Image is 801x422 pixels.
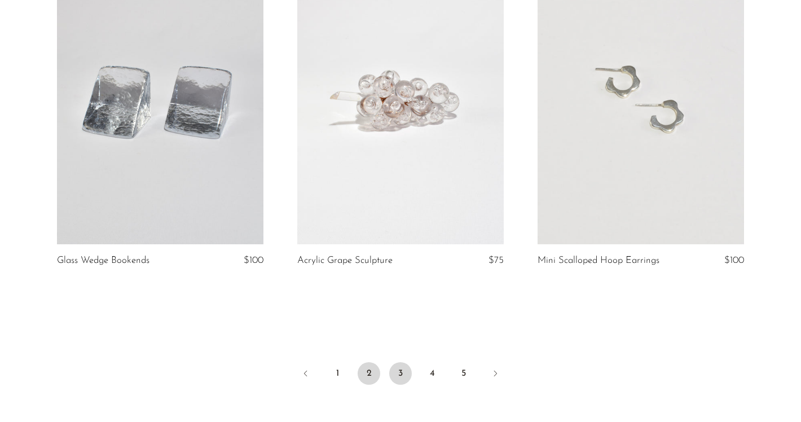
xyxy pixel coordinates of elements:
[452,362,475,385] a: 5
[297,256,393,266] a: Acrylic Grape Sculpture
[488,256,504,265] span: $75
[294,362,317,387] a: Previous
[358,362,380,385] span: 2
[244,256,263,265] span: $100
[724,256,744,265] span: $100
[389,362,412,385] a: 3
[57,256,149,266] a: Glass Wedge Bookends
[421,362,443,385] a: 4
[326,362,349,385] a: 1
[484,362,507,387] a: Next
[538,256,659,266] a: Mini Scalloped Hoop Earrings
